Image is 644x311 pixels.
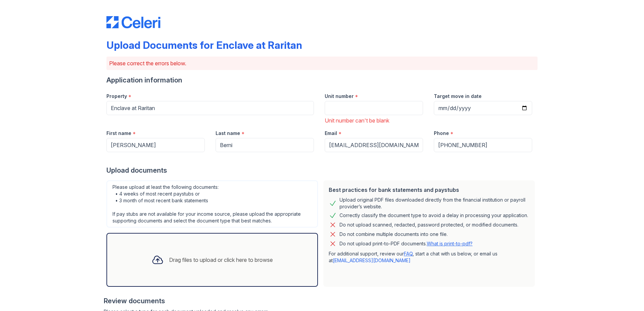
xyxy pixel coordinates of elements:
[106,39,302,51] div: Upload Documents for Enclave at Raritan
[434,93,482,100] label: Target move in date
[333,257,411,263] a: [EMAIL_ADDRESS][DOMAIN_NAME]
[340,221,518,229] div: Do not upload scanned, redacted, password protected, or modified documents.
[106,16,160,28] img: CE_Logo_Blue-a8612792a0a2168367f1c8372b55b34899dd931a85d93a1a3d3e32e68fde9ad4.png
[109,59,535,67] p: Please correct the errors below.
[329,186,529,194] div: Best practices for bank statements and paystubs
[106,130,131,137] label: First name
[169,256,273,264] div: Drag files to upload or click here to browse
[325,116,423,125] div: Unit number can't be blank
[106,75,538,85] div: Application information
[106,166,538,175] div: Upload documents
[340,211,528,219] div: Correctly classify the document type to avoid a delay in processing your application.
[340,240,473,247] p: Do not upload print-to-PDF documents.
[329,250,529,264] p: For additional support, review our , start a chat with us below, or email us at
[104,296,538,306] div: Review documents
[404,251,413,256] a: FAQ
[216,130,240,137] label: Last name
[427,241,473,246] a: What is print-to-pdf?
[106,180,318,228] div: Please upload at least the following documents: • 4 weeks of most recent paystubs or • 3 month of...
[325,93,354,100] label: Unit number
[325,130,337,137] label: Email
[106,93,127,100] label: Property
[340,197,529,210] div: Upload original PDF files downloaded directly from the financial institution or payroll provider’...
[340,230,448,238] div: Do not combine multiple documents into one file.
[434,130,449,137] label: Phone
